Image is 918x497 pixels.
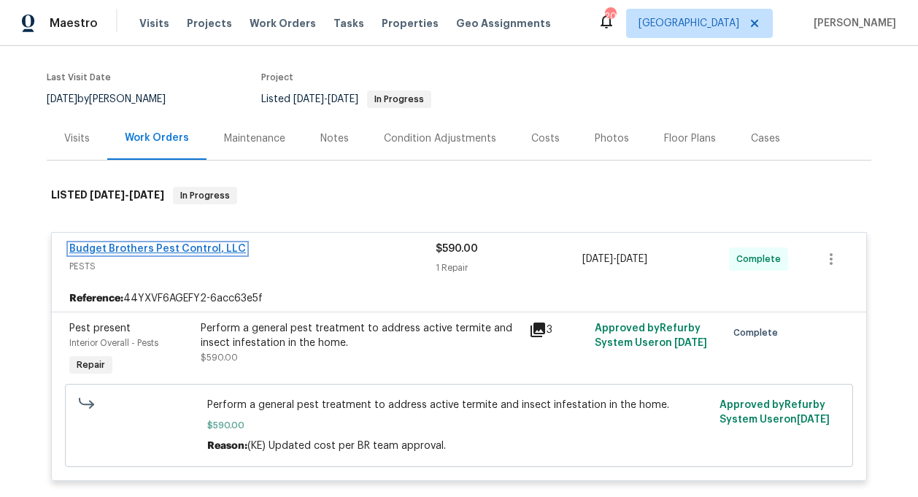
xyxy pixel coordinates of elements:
span: Approved by Refurby System User on [720,400,830,425]
span: Visits [139,16,169,31]
span: Repair [71,358,111,372]
a: Budget Brothers Pest Control, LLC [69,244,246,254]
span: [DATE] [328,94,358,104]
div: Cases [751,131,780,146]
span: [DATE] [797,415,830,425]
span: Listed [261,94,431,104]
div: Photos [595,131,629,146]
span: Complete [736,252,787,266]
span: Properties [382,16,439,31]
span: Project [261,73,293,82]
span: - [293,94,358,104]
span: $590.00 [201,353,238,362]
span: [DATE] [674,338,707,348]
span: Projects [187,16,232,31]
div: Maintenance [224,131,285,146]
div: Costs [531,131,560,146]
span: (KE) Updated cost per BR team approval. [247,441,446,451]
span: [DATE] [617,254,647,264]
div: Condition Adjustments [384,131,496,146]
span: Last Visit Date [47,73,111,82]
span: In Progress [369,95,430,104]
div: 1 Repair [436,261,582,275]
span: [GEOGRAPHIC_DATA] [639,16,739,31]
div: 3 [529,321,586,339]
h6: LISTED [51,187,164,204]
span: Maestro [50,16,98,31]
span: [DATE] [582,254,613,264]
span: In Progress [174,188,236,203]
div: 44YXVF6AGEFY2-6acc63e5f [52,285,866,312]
span: Approved by Refurby System User on [595,323,707,348]
div: Notes [320,131,349,146]
span: Pest present [69,323,131,334]
span: Work Orders [250,16,316,31]
span: [PERSON_NAME] [808,16,896,31]
b: Reference: [69,291,123,306]
span: [DATE] [90,190,125,200]
span: [DATE] [129,190,164,200]
div: 20 [605,9,615,23]
div: LISTED [DATE]-[DATE]In Progress [47,172,871,219]
span: [DATE] [47,94,77,104]
span: $590.00 [436,244,478,254]
span: $590.00 [207,418,711,433]
span: Tasks [333,18,364,28]
span: - [90,190,164,200]
span: Reason: [207,441,247,451]
div: Work Orders [125,131,189,145]
span: Geo Assignments [456,16,551,31]
span: PESTS [69,259,436,274]
div: by [PERSON_NAME] [47,90,183,108]
span: Complete [733,325,784,340]
span: Perform a general pest treatment to address active termite and insect infestation in the home. [207,398,711,412]
div: Floor Plans [664,131,716,146]
div: Perform a general pest treatment to address active termite and insect infestation in the home. [201,321,520,350]
span: Interior Overall - Pests [69,339,158,347]
span: [DATE] [293,94,324,104]
div: Visits [64,131,90,146]
span: - [582,252,647,266]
